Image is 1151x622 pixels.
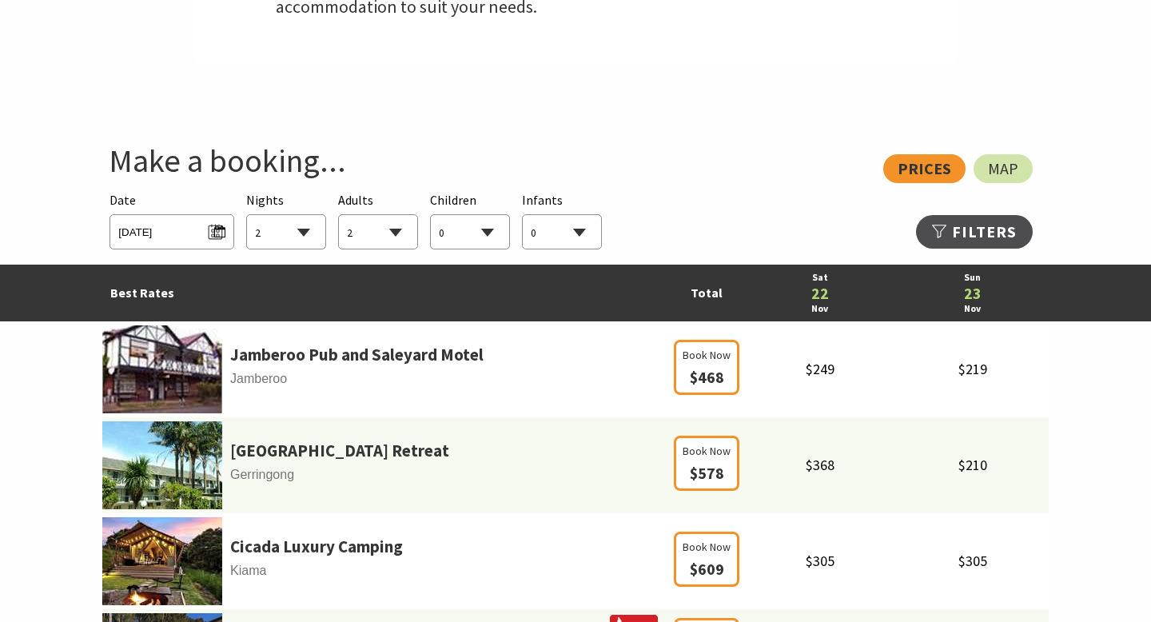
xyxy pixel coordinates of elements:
[230,341,484,369] a: Jamberoo Pub and Saleyard Motel
[102,325,222,413] img: Footballa.jpg
[904,270,1041,285] a: Sun
[522,192,563,208] span: Infants
[230,437,449,465] a: [GEOGRAPHIC_DATA] Retreat
[118,219,225,241] span: [DATE]
[674,370,739,386] a: Book Now $468
[683,442,731,460] span: Book Now
[683,346,731,364] span: Book Now
[102,421,222,509] img: parkridgea.jpg
[102,560,670,581] span: Kiama
[674,562,739,578] a: Book Now $609
[806,552,834,570] span: $305
[110,190,233,250] div: Please choose your desired arrival date
[751,301,888,317] a: Nov
[246,190,326,250] div: Choose a number of nights
[430,192,476,208] span: Children
[102,517,222,605] img: cicadalc-primary-31d37d92-1cfa-4b29-b30e-8e55f9b407e4.jpg
[690,367,724,387] span: $468
[904,285,1041,301] a: 23
[338,192,373,208] span: Adults
[751,285,888,301] a: 22
[958,360,987,378] span: $219
[690,559,724,579] span: $609
[958,456,987,474] span: $210
[806,456,834,474] span: $368
[683,538,731,556] span: Book Now
[102,369,670,389] span: Jamberoo
[988,162,1018,175] span: Map
[958,552,987,570] span: $305
[806,360,834,378] span: $249
[974,154,1033,183] a: Map
[246,190,284,211] span: Nights
[110,192,136,208] span: Date
[102,465,670,485] span: Gerringong
[102,265,670,321] td: Best Rates
[674,466,739,482] a: Book Now $578
[670,265,743,321] td: Total
[690,463,724,483] span: $578
[904,301,1041,317] a: Nov
[230,533,403,560] a: Cicada Luxury Camping
[751,270,888,285] a: Sat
